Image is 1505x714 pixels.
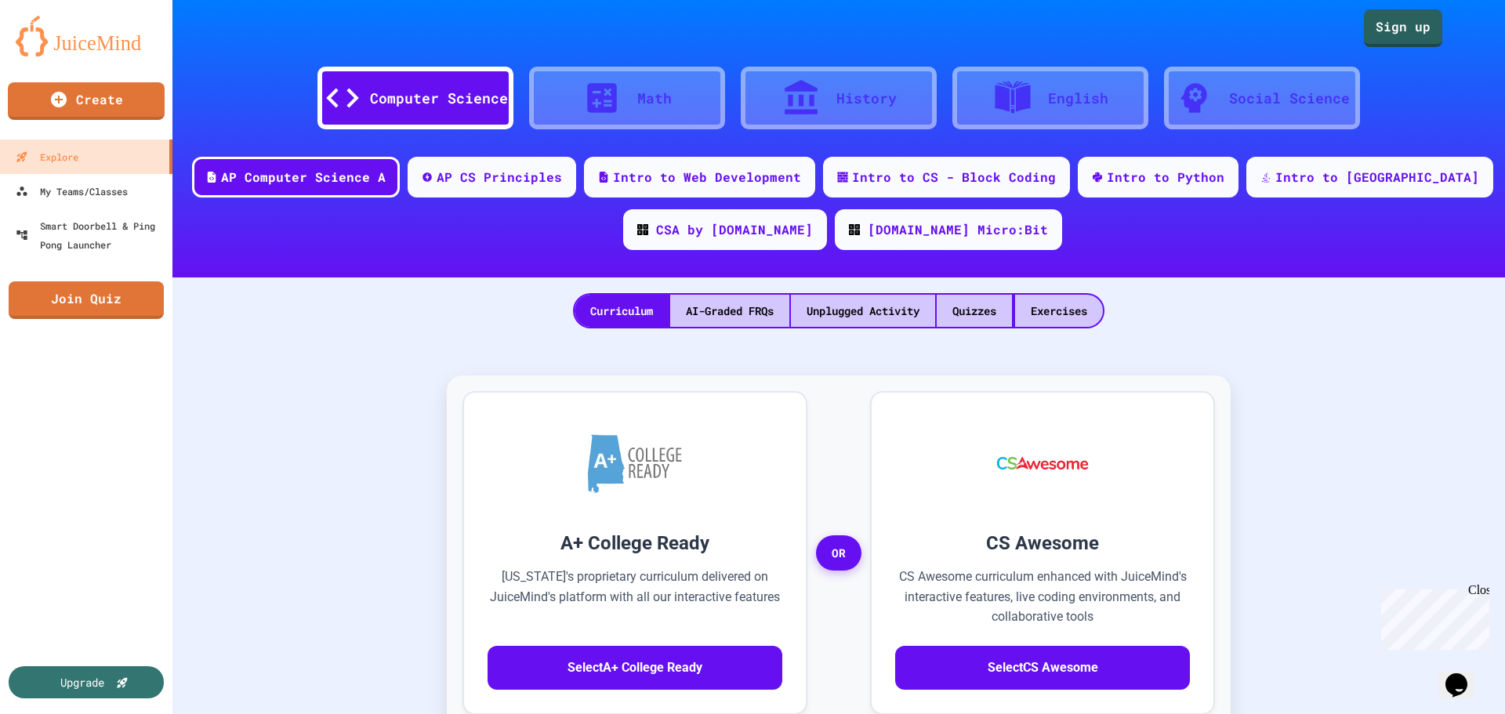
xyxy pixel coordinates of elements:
div: English [1048,88,1108,109]
a: Join Quiz [9,281,164,319]
div: Chat with us now!Close [6,6,108,100]
button: SelectCS Awesome [895,646,1190,690]
div: Intro to Python [1107,168,1224,187]
div: Intro to CS - Block Coding [852,168,1056,187]
div: CSA by [DOMAIN_NAME] [656,220,813,239]
h3: CS Awesome [895,529,1190,557]
iframe: chat widget [1375,583,1489,650]
div: Smart Doorbell & Ping Pong Launcher [16,216,166,254]
p: CS Awesome curriculum enhanced with JuiceMind's interactive features, live coding environments, a... [895,567,1190,627]
p: [US_STATE]'s proprietary curriculum delivered on JuiceMind's platform with all our interactive fe... [488,567,782,627]
img: CODE_logo_RGB.png [637,224,648,235]
div: Computer Science [370,88,508,109]
a: Create [8,82,165,120]
img: logo-orange.svg [16,16,157,56]
a: Sign up [1364,9,1442,47]
div: My Teams/Classes [16,182,128,201]
div: Exercises [1015,295,1103,327]
div: Curriculum [575,295,669,327]
img: A+ College Ready [588,434,682,493]
div: Intro to Web Development [613,168,801,187]
div: Upgrade [60,674,104,690]
iframe: chat widget [1439,651,1489,698]
button: SelectA+ College Ready [488,646,782,690]
div: AP CS Principles [437,168,562,187]
div: Explore [16,147,78,166]
span: OR [816,535,861,571]
div: AP Computer Science A [221,168,386,187]
div: Social Science [1229,88,1350,109]
div: Quizzes [937,295,1012,327]
div: [DOMAIN_NAME] Micro:Bit [868,220,1048,239]
img: CODE_logo_RGB.png [849,224,860,235]
div: Intro to [GEOGRAPHIC_DATA] [1275,168,1479,187]
div: History [836,88,897,109]
img: CS Awesome [981,416,1104,510]
div: AI-Graded FRQs [670,295,789,327]
div: Math [637,88,672,109]
div: Unplugged Activity [791,295,935,327]
h3: A+ College Ready [488,529,782,557]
